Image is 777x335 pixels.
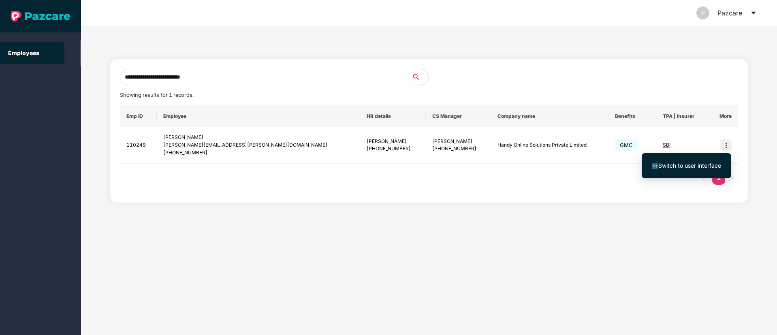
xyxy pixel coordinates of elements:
th: CS Manager [426,105,491,127]
div: [PHONE_NUMBER] [367,145,419,153]
span: caret-down [750,10,757,16]
a: Employees [8,49,39,56]
th: Benefits [608,105,656,127]
td: Handy Online Solutions Private Limited [491,127,608,164]
button: right [725,172,738,185]
div: [PHONE_NUMBER] [163,149,353,157]
span: right [729,175,734,180]
div: [PERSON_NAME][EMAIL_ADDRESS][PERSON_NAME][DOMAIN_NAME] [163,141,353,149]
div: [PERSON_NAME] [163,134,353,141]
th: TPA | Insurer [656,105,707,127]
span: SBI [663,142,670,148]
span: search [412,74,428,80]
td: 110249 [120,127,157,164]
span: P [701,6,705,19]
img: icon [720,139,732,151]
span: GMC [615,139,638,151]
th: More [707,105,738,127]
th: Emp ID [120,105,157,127]
li: Next Page [725,172,738,185]
img: svg+xml;base64,PHN2ZyB4bWxucz0iaHR0cDovL3d3dy53My5vcmcvMjAwMC9zdmciIHdpZHRoPSIxNiIgaGVpZ2h0PSIxNi... [652,163,658,169]
th: Company name [491,105,608,127]
span: Switch to user interface [658,162,721,169]
th: Employee [157,105,360,127]
div: [PHONE_NUMBER] [432,145,485,153]
div: [PERSON_NAME] [367,138,419,145]
div: [PERSON_NAME] [432,138,485,145]
button: search [412,69,429,85]
th: HR details [360,105,426,127]
span: Showing results for 1 records. [120,92,194,98]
